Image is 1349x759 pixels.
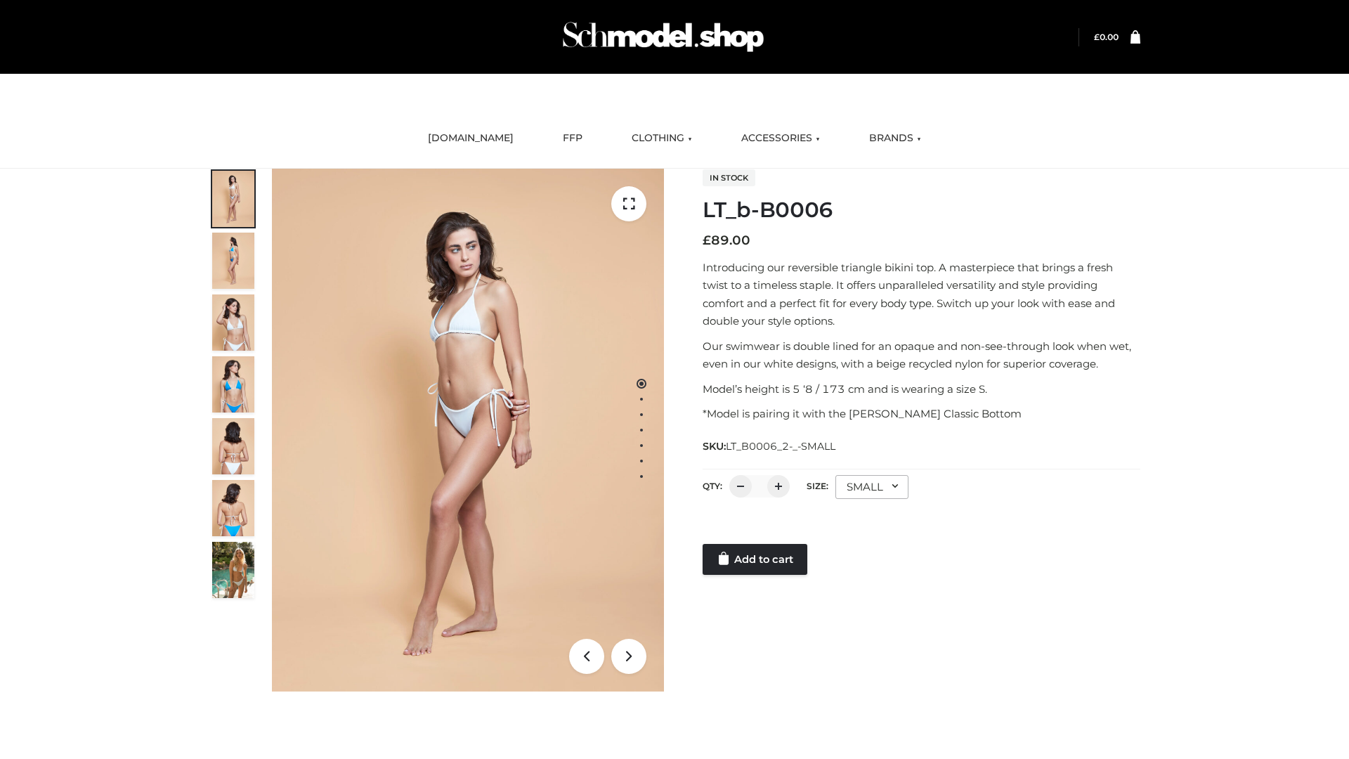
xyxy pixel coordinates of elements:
[558,9,769,65] img: Schmodel Admin 964
[835,475,908,499] div: SMALL
[552,123,593,154] a: FFP
[703,169,755,186] span: In stock
[621,123,703,154] a: CLOTHING
[212,542,254,598] img: Arieltop_CloudNine_AzureSky2.jpg
[1094,32,1119,42] a: £0.00
[731,123,830,154] a: ACCESSORIES
[807,481,828,491] label: Size:
[703,405,1140,423] p: *Model is pairing it with the [PERSON_NAME] Classic Bottom
[1094,32,1100,42] span: £
[703,233,750,248] bdi: 89.00
[272,169,664,692] img: ArielClassicBikiniTop_CloudNine_AzureSky_OW114ECO_1
[703,337,1140,373] p: Our swimwear is double lined for an opaque and non-see-through look when wet, even in our white d...
[726,440,835,453] span: LT_B0006_2-_-SMALL
[703,380,1140,398] p: Model’s height is 5 ‘8 / 173 cm and is wearing a size S.
[703,544,807,575] a: Add to cart
[212,233,254,289] img: ArielClassicBikiniTop_CloudNine_AzureSky_OW114ECO_2-scaled.jpg
[703,481,722,491] label: QTY:
[703,197,1140,223] h1: LT_b-B0006
[212,418,254,474] img: ArielClassicBikiniTop_CloudNine_AzureSky_OW114ECO_7-scaled.jpg
[1094,32,1119,42] bdi: 0.00
[417,123,524,154] a: [DOMAIN_NAME]
[703,438,837,455] span: SKU:
[212,171,254,227] img: ArielClassicBikiniTop_CloudNine_AzureSky_OW114ECO_1-scaled.jpg
[212,294,254,351] img: ArielClassicBikiniTop_CloudNine_AzureSky_OW114ECO_3-scaled.jpg
[212,356,254,413] img: ArielClassicBikiniTop_CloudNine_AzureSky_OW114ECO_4-scaled.jpg
[703,233,711,248] span: £
[212,480,254,536] img: ArielClassicBikiniTop_CloudNine_AzureSky_OW114ECO_8-scaled.jpg
[859,123,932,154] a: BRANDS
[703,259,1140,330] p: Introducing our reversible triangle bikini top. A masterpiece that brings a fresh twist to a time...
